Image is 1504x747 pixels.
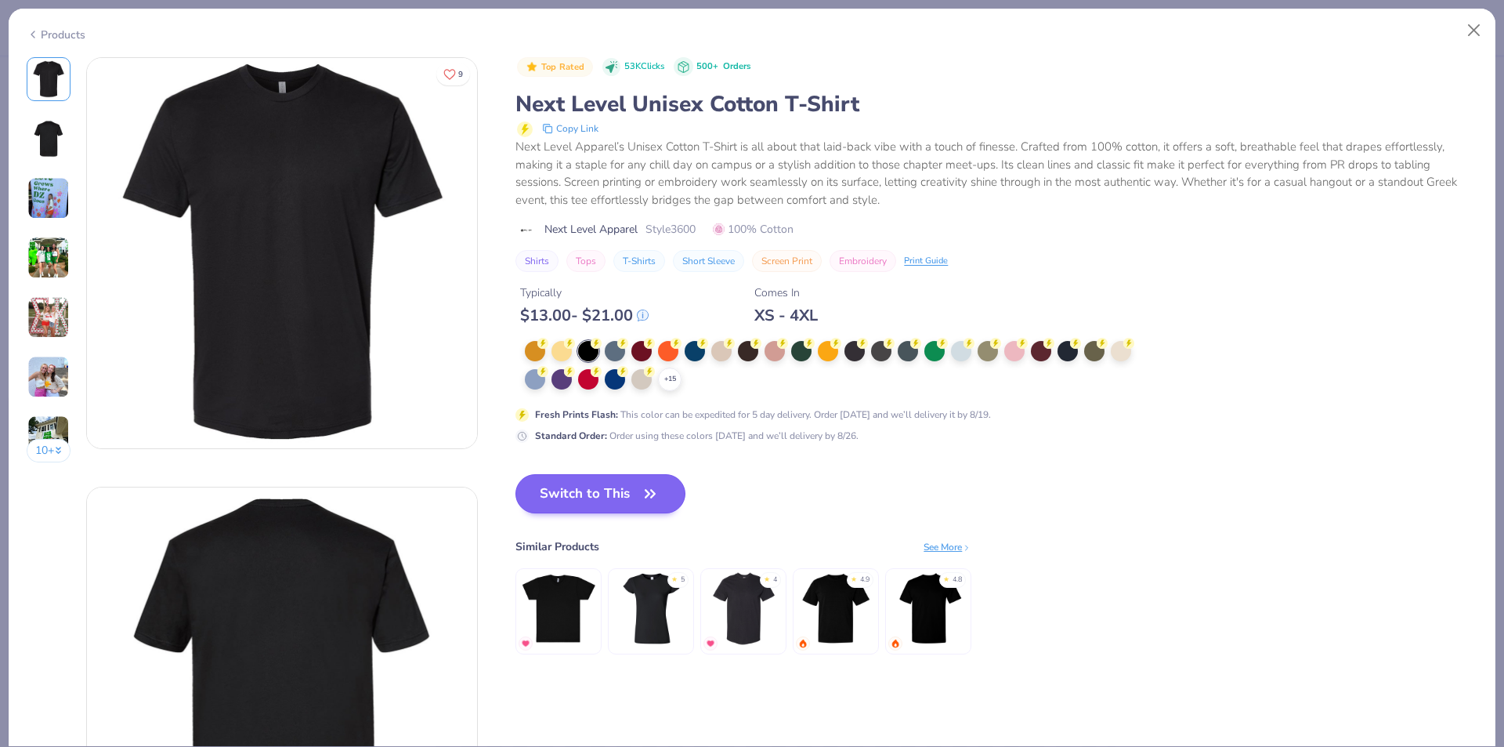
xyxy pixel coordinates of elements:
img: Gildan Hammer Adult 6 Oz. T-Shirt [707,571,781,646]
img: Front [87,58,477,448]
img: Los Angeles Apparel S/S Fine Jersey Crew 4.3 Oz [522,571,596,646]
img: MostFav.gif [706,639,715,648]
button: Badge Button [517,57,592,78]
button: Close [1459,16,1489,45]
div: XS - 4XL [754,306,818,325]
img: Front [30,60,67,98]
span: Orders [723,60,750,72]
div: Next Level Apparel’s Unisex Cotton T-Shirt is all about that laid-back vibe with a touch of fines... [515,138,1477,209]
strong: Standard Order : [535,430,607,442]
div: 5 [681,575,685,586]
span: + 15 [664,374,676,385]
div: 4.9 [860,575,869,586]
button: Screen Print [752,250,822,272]
div: 4 [773,575,777,586]
button: Embroidery [830,250,896,272]
span: Top Rated [541,63,585,71]
button: copy to clipboard [537,119,603,138]
button: Shirts [515,250,559,272]
div: Print Guide [904,255,948,268]
img: Gildan Ladies' Softstyle® Fitted T-Shirt [614,571,689,646]
img: User generated content [27,177,70,219]
div: Comes In [754,285,818,301]
strong: Fresh Prints Flash : [535,408,618,421]
button: Switch to This [515,474,685,513]
div: Order using these colors [DATE] and we’ll delivery by 8/26. [535,429,859,443]
div: See More [924,540,971,554]
div: ★ [851,575,857,581]
button: T-Shirts [613,250,665,272]
img: Comfort Colors Adult Heavyweight T-Shirt [799,571,873,646]
span: 100% Cotton [713,221,794,238]
div: ★ [943,575,949,581]
img: User generated content [27,356,70,398]
div: Products [27,27,85,43]
span: 53K Clicks [624,60,664,74]
div: Typically [520,285,649,301]
img: Top Rated sort [526,60,538,73]
img: brand logo [515,224,537,237]
div: 4.8 [953,575,962,586]
div: Similar Products [515,538,599,555]
div: $ 13.00 - $ 21.00 [520,306,649,325]
img: User generated content [27,237,70,279]
img: trending.gif [891,639,900,648]
div: 500+ [696,60,750,74]
img: Gildan Adult Heavy Cotton T-Shirt [891,571,966,646]
span: Next Level Apparel [544,221,638,238]
div: ★ [671,575,678,581]
button: Tops [566,250,606,272]
div: Next Level Unisex Cotton T-Shirt [515,89,1477,119]
div: This color can be expedited for 5 day delivery. Order [DATE] and we’ll delivery it by 8/19. [535,408,991,422]
span: 9 [458,71,463,78]
button: Short Sleeve [673,250,744,272]
img: trending.gif [798,639,808,648]
div: ★ [764,575,770,581]
img: Back [30,120,67,158]
img: MostFav.gif [521,639,530,648]
img: User generated content [27,296,70,339]
span: Style 3600 [645,221,696,238]
img: User generated content [27,415,70,458]
button: 10+ [27,439,71,462]
button: Like [436,63,470,85]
